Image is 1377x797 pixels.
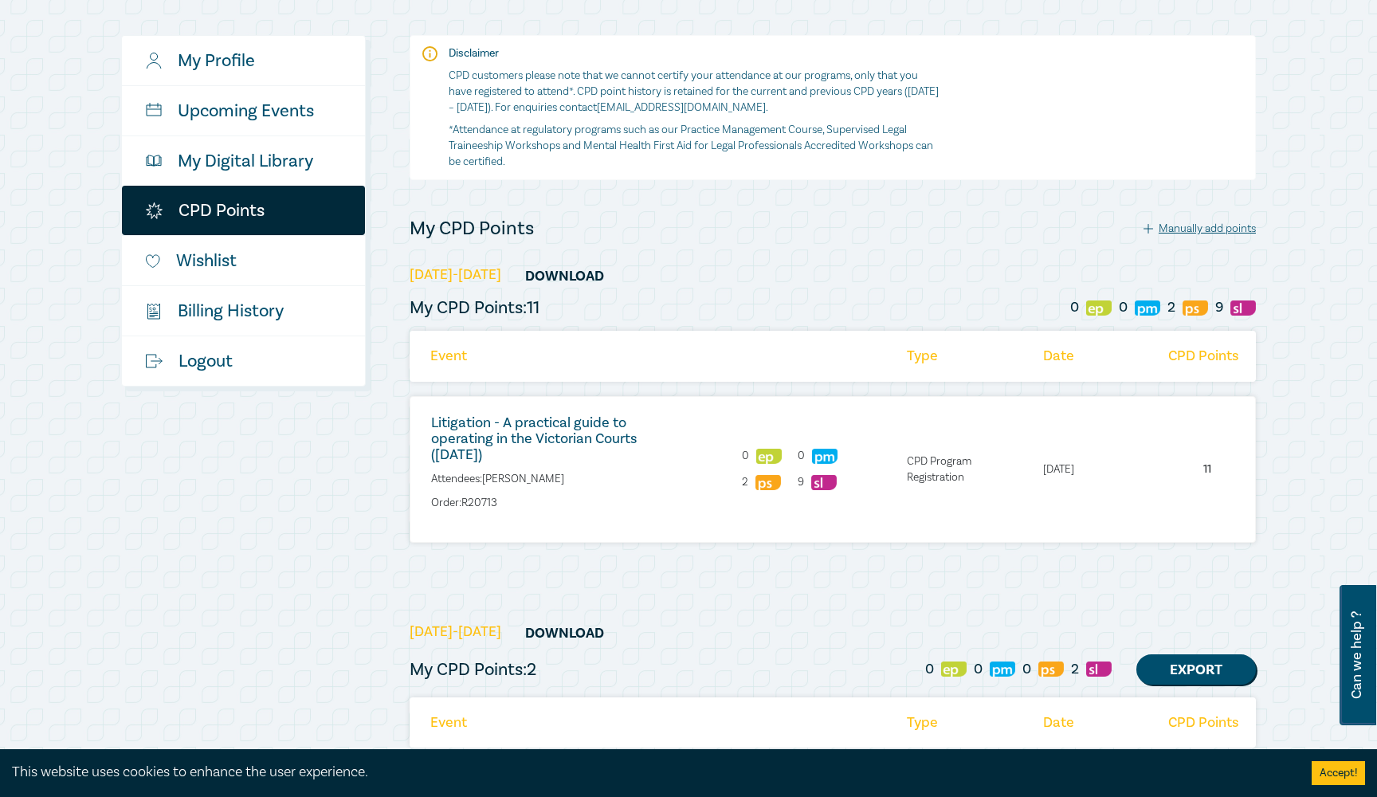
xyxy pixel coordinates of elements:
img: Practice Management & Business Skills [990,662,1015,677]
img: Practice Management & Business Skills [812,449,838,464]
li: CPD Points [1160,697,1256,748]
li: Type [899,697,991,748]
p: Attendees: [PERSON_NAME] [431,471,677,487]
a: $Billing History [122,286,365,336]
span: 0 [1119,299,1128,316]
a: Download [504,261,624,291]
h5: My CPD Points: 11 [410,297,539,318]
span: 0 [1022,661,1031,678]
img: Ethics & Professional Responsibility [1086,300,1112,316]
li: CPD Program Registration [899,453,991,485]
img: Substantive Law [1230,300,1256,316]
p: Order: R20713 [431,495,677,511]
li: Event [410,331,696,382]
a: Export [1136,654,1256,685]
tspan: $ [149,306,152,313]
strong: Disclaimer [449,46,499,61]
h5: [DATE]-[DATE] [410,618,1256,648]
div: This website uses cookies to enhance the user experience. [12,762,1288,783]
p: CPD customers please note that we cannot certify your attendance at our programs, only that you h... [449,68,939,116]
div: Manually add points [1144,222,1257,236]
li: Date [1035,697,1115,748]
img: Ethics & Professional Responsibility [756,449,782,464]
a: CPD Points [122,186,365,235]
a: My Profile [122,36,365,85]
span: 9 [1215,299,1223,316]
img: Substantive Law [1086,662,1112,677]
span: 9 [798,475,804,489]
li: Event [410,697,696,748]
span: 0 [925,661,934,678]
img: Professional Skills [1038,662,1064,677]
a: Litigation - A practical guide to operating in the Victorian Courts ([DATE]) [431,414,637,464]
a: Wishlist [122,236,365,285]
img: Professional Skills [1183,300,1208,316]
img: Ethics & Professional Responsibility [941,662,967,677]
span: 0 [974,661,983,678]
li: CPD Points [1160,331,1256,382]
a: Upcoming Events [122,86,365,135]
span: 2 [1071,661,1079,678]
li: 11 [1159,461,1255,477]
h5: [DATE]-[DATE] [410,261,1256,291]
h5: My CPD Points: 2 [410,659,536,680]
span: 2 [1167,299,1175,316]
img: Professional Skills [755,475,781,490]
span: Can we help ? [1349,595,1364,716]
span: 0 [798,449,805,463]
li: Type [899,331,991,382]
img: Practice Management & Business Skills [1135,300,1160,316]
a: My Digital Library [122,136,365,186]
span: 2 [742,475,748,489]
li: [DATE] [1035,461,1115,477]
p: *Attendance at regulatory programs such as our Practice Management Course, Supervised Legal Train... [449,122,939,170]
span: 0 [1070,299,1079,316]
a: [EMAIL_ADDRESS][DOMAIN_NAME] [597,100,766,115]
h4: My CPD Points [410,216,534,241]
span: 0 [742,449,749,463]
li: Date [1035,331,1115,382]
button: Accept cookies [1312,761,1365,785]
a: Download [504,618,624,648]
img: Substantive Law [811,475,837,490]
a: Logout [122,336,365,386]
